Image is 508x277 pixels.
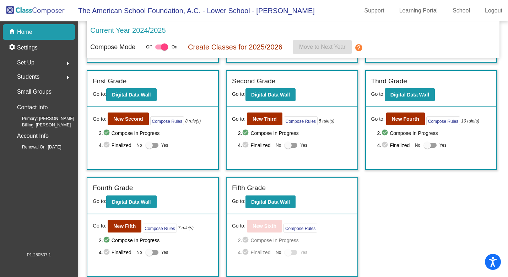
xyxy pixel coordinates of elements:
span: 4. Finalized [99,248,133,257]
span: Go to: [232,115,245,123]
b: Digital Data Wall [251,199,290,205]
span: Go to: [93,91,106,97]
button: New Third [247,113,282,125]
button: Digital Data Wall [245,88,296,101]
mat-icon: check_circle [381,141,390,150]
span: Billing: [PERSON_NAME] [11,122,71,128]
span: 2. Compose In Progress [377,129,491,137]
p: Home [17,28,32,36]
span: Go to: [93,198,106,204]
button: New Fourth [386,113,425,125]
span: 2. Compose In Progress [238,129,352,137]
span: Off [146,44,152,50]
button: New Sixth [247,220,282,232]
p: Settings [17,43,38,52]
span: Yes [300,248,307,257]
button: New Fifth [108,220,141,232]
b: Digital Data Wall [112,199,151,205]
mat-icon: help [355,43,363,52]
i: 8 rule(s) [185,118,201,124]
span: Students [17,72,39,82]
a: Learning Portal [394,5,444,16]
b: New Sixth [253,223,276,229]
p: Contact Info [17,103,48,113]
mat-icon: check_circle [381,129,390,137]
button: Digital Data Wall [245,195,296,208]
p: Create Classes for 2025/2026 [188,42,282,52]
span: No [136,142,142,148]
span: 4. Finalized [99,141,133,150]
span: 2. Compose In Progress [99,236,213,245]
mat-icon: settings [9,43,17,52]
span: Yes [161,141,168,150]
a: School [447,5,476,16]
i: 5 rule(s) [319,118,334,124]
span: Yes [439,141,447,150]
b: New Fourth [392,116,419,122]
span: 2. Compose In Progress [99,129,213,137]
span: 2. Compose In Progress [238,236,352,245]
p: Account Info [17,131,49,141]
label: First Grade [93,76,126,87]
mat-icon: check_circle [242,129,250,137]
label: Third Grade [371,76,407,87]
mat-icon: arrow_right [64,59,72,68]
mat-icon: check_circle [103,236,112,245]
span: Go to: [232,222,245,230]
b: New Fifth [113,223,136,229]
p: Current Year 2024/2025 [90,25,166,36]
span: Yes [161,248,168,257]
span: No [136,249,142,256]
button: Digital Data Wall [385,88,435,101]
button: Compose Rules [143,224,177,232]
b: Digital Data Wall [112,92,151,98]
span: On [172,44,177,50]
span: 4. Finalized [238,248,272,257]
span: No [276,249,281,256]
span: Renewal On: [DATE] [11,144,61,150]
button: Digital Data Wall [106,195,156,208]
button: Compose Rules [284,116,318,125]
a: Logout [479,5,508,16]
mat-icon: check_circle [103,248,112,257]
b: New Second [113,116,143,122]
mat-icon: check_circle [242,248,250,257]
i: 10 rule(s) [461,118,479,124]
mat-icon: check_circle [242,236,250,245]
b: Digital Data Wall [251,92,290,98]
span: Go to: [93,222,106,230]
span: Go to: [371,91,385,97]
mat-icon: check_circle [103,141,112,150]
span: Go to: [371,115,385,123]
mat-icon: home [9,28,17,36]
i: 7 rule(s) [178,225,194,231]
span: Go to: [232,198,245,204]
button: Compose Rules [150,116,184,125]
span: Primary: [PERSON_NAME] [11,115,74,122]
span: The American School Foundation, A.C. - Lower School - [PERSON_NAME] [71,5,315,16]
mat-icon: check_circle [242,141,250,150]
span: Set Up [17,58,34,68]
span: No [276,142,281,148]
span: 4. Finalized [238,141,272,150]
span: Go to: [93,115,106,123]
button: Compose Rules [283,224,317,232]
button: New Second [108,113,148,125]
label: Fifth Grade [232,183,266,193]
button: Digital Data Wall [106,88,156,101]
span: Go to: [232,91,245,97]
p: Compose Mode [90,42,135,52]
b: New Third [253,116,277,122]
label: Fourth Grade [93,183,133,193]
mat-icon: check_circle [103,129,112,137]
button: Move to Next Year [293,40,352,54]
span: No [415,142,420,148]
span: Move to Next Year [299,44,346,50]
button: Compose Rules [426,116,460,125]
span: 4. Finalized [377,141,411,150]
a: Support [359,5,390,16]
b: Digital Data Wall [390,92,429,98]
label: Second Grade [232,76,276,87]
mat-icon: arrow_right [64,73,72,82]
span: Yes [300,141,307,150]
